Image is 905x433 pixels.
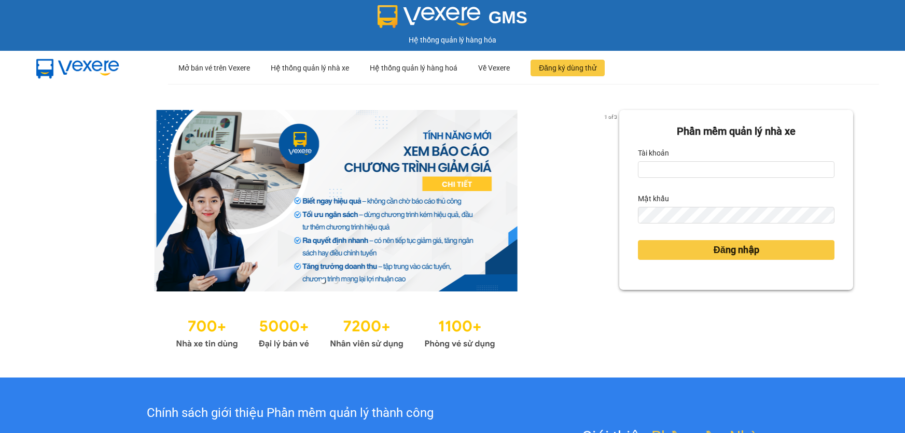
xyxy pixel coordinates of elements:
[605,110,619,291] button: next slide / item
[370,51,457,85] div: Hệ thống quản lý hàng hoá
[378,5,480,28] img: logo 2
[638,190,669,207] label: Mật khẩu
[321,279,325,283] li: slide item 1
[638,207,834,224] input: Mật khẩu
[531,60,605,76] button: Đăng ký dùng thử
[638,123,834,139] div: Phần mềm quản lý nhà xe
[346,279,350,283] li: slide item 3
[478,51,510,85] div: Về Vexere
[601,110,619,123] p: 1 of 3
[489,8,527,27] span: GMS
[638,145,669,161] label: Tài khoản
[638,240,834,260] button: Đăng nhập
[638,161,834,178] input: Tài khoản
[63,403,517,423] div: Chính sách giới thiệu Phần mềm quản lý thành công
[271,51,349,85] div: Hệ thống quản lý nhà xe
[378,16,527,24] a: GMS
[52,110,66,291] button: previous slide / item
[333,279,338,283] li: slide item 2
[3,34,902,46] div: Hệ thống quản lý hàng hóa
[178,51,250,85] div: Mở bán vé trên Vexere
[714,243,759,257] span: Đăng nhập
[26,51,130,85] img: mbUUG5Q.png
[539,62,596,74] span: Đăng ký dùng thử
[176,312,495,352] img: Statistics.png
